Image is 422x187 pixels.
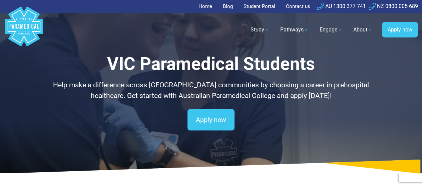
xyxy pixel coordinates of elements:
a: Engage [316,20,347,39]
p: Help make a difference across [GEOGRAPHIC_DATA] communities by choosing a career in prehospital h... [35,80,387,101]
h1: VIC Paramedical Students [35,54,387,75]
a: Pathways [276,20,313,39]
a: Australian Paramedical College [4,13,44,47]
a: About [349,20,377,39]
a: Study [247,20,274,39]
a: Apply now [187,109,235,130]
a: Apply now [382,22,418,37]
a: AU 1300 377 741 [317,3,366,9]
a: NZ 0800 005 689 [369,3,418,9]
